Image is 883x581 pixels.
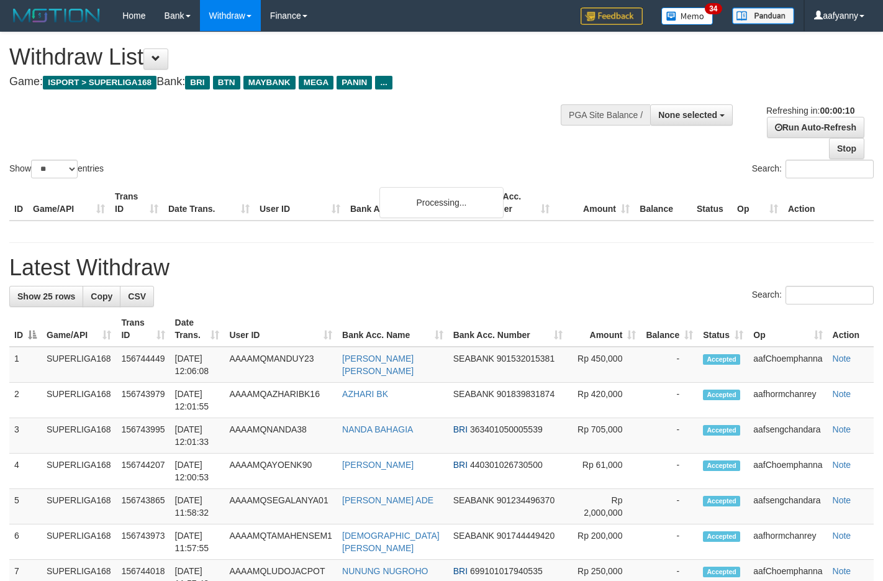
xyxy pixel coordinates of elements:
span: CSV [128,291,146,301]
th: User ID [255,185,345,221]
a: Note [833,495,851,505]
span: Show 25 rows [17,291,75,301]
span: Refreshing in: [766,106,854,116]
th: Bank Acc. Number: activate to sort column ascending [448,311,568,347]
th: User ID: activate to sort column ascending [224,311,337,347]
td: Rp 200,000 [568,524,641,560]
img: Button%20Memo.svg [661,7,713,25]
a: Show 25 rows [9,286,83,307]
span: Accepted [703,425,740,436]
td: Rp 420,000 [568,383,641,418]
td: 156743973 [116,524,170,560]
th: Action [783,185,874,221]
td: aafChoemphanna [748,347,827,383]
a: Note [833,389,851,399]
span: BTN [213,76,240,89]
span: SEABANK [453,354,494,364]
th: Balance: activate to sort column ascending [641,311,698,347]
th: Date Trans. [163,185,255,221]
td: 156743865 [116,489,170,524]
td: - [641,418,698,454]
td: [DATE] 11:58:32 [170,489,225,524]
span: BRI [185,76,209,89]
span: Copy 363401050005539 to clipboard [470,424,543,434]
th: Op: activate to sort column ascending [748,311,827,347]
td: - [641,454,698,489]
a: Stop [829,138,864,159]
img: MOTION_logo.png [9,6,104,25]
span: Copy 901744449420 to clipboard [497,531,555,541]
td: AAAAMQAZHARIBK16 [224,383,337,418]
td: AAAAMQTAMAHENSEM1 [224,524,337,560]
span: Accepted [703,390,740,400]
td: aafhormchanrey [748,524,827,560]
a: Copy [83,286,120,307]
th: Amount: activate to sort column ascending [568,311,641,347]
td: [DATE] 11:57:55 [170,524,225,560]
span: ... [375,76,392,89]
td: AAAAMQSEGALANYA01 [224,489,337,524]
th: Status: activate to sort column ascending [698,311,748,347]
td: AAAAMQMANDUY23 [224,347,337,383]
a: Note [833,531,851,541]
span: Copy 699101017940535 to clipboard [470,566,543,576]
td: 156743979 [116,383,170,418]
span: SEABANK [453,495,494,505]
span: Copy [91,291,112,301]
td: - [641,383,698,418]
td: - [641,347,698,383]
td: aafsengchandara [748,418,827,454]
span: SEABANK [453,389,494,399]
td: 5 [9,489,42,524]
a: Note [833,354,851,364]
th: Game/API: activate to sort column ascending [42,311,116,347]
td: 156744207 [116,454,170,489]
td: SUPERLIGA168 [42,418,116,454]
td: SUPERLIGA168 [42,524,116,560]
th: Trans ID [110,185,163,221]
span: SEABANK [453,531,494,541]
a: AZHARI BK [342,389,388,399]
h1: Latest Withdraw [9,255,874,280]
a: NUNUNG NUGROHO [342,566,428,576]
th: Action [828,311,874,347]
label: Show entries [9,160,104,178]
a: NANDA BAHAGIA [342,424,413,434]
span: Accepted [703,496,740,506]
span: Copy 440301026730500 to clipboard [470,460,543,470]
th: Bank Acc. Name: activate to sort column ascending [337,311,448,347]
span: Accepted [703,567,740,577]
td: 1 [9,347,42,383]
th: Game/API [28,185,110,221]
td: SUPERLIGA168 [42,489,116,524]
td: 2 [9,383,42,418]
td: 156744449 [116,347,170,383]
a: Note [833,566,851,576]
td: 3 [9,418,42,454]
th: Date Trans.: activate to sort column ascending [170,311,225,347]
td: - [641,524,698,560]
a: [DEMOGRAPHIC_DATA][PERSON_NAME] [342,531,440,553]
td: Rp 61,000 [568,454,641,489]
span: Copy 901234496370 to clipboard [497,495,555,505]
span: 34 [705,3,722,14]
td: 156743995 [116,418,170,454]
a: [PERSON_NAME] [342,460,414,470]
td: aafhormchanrey [748,383,827,418]
td: Rp 2,000,000 [568,489,641,524]
button: None selected [650,104,733,126]
a: Note [833,424,851,434]
div: PGA Site Balance / [561,104,650,126]
span: BRI [453,460,468,470]
span: MAYBANK [243,76,296,89]
td: 6 [9,524,42,560]
span: ISPORT > SUPERLIGA168 [43,76,156,89]
th: ID [9,185,28,221]
td: SUPERLIGA168 [42,347,116,383]
a: [PERSON_NAME] [PERSON_NAME] [342,354,414,376]
td: AAAAMQAYOENK90 [224,454,337,489]
td: [DATE] 12:06:08 [170,347,225,383]
a: Run Auto-Refresh [767,117,864,138]
span: Copy 901532015381 to clipboard [497,354,555,364]
a: CSV [120,286,154,307]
